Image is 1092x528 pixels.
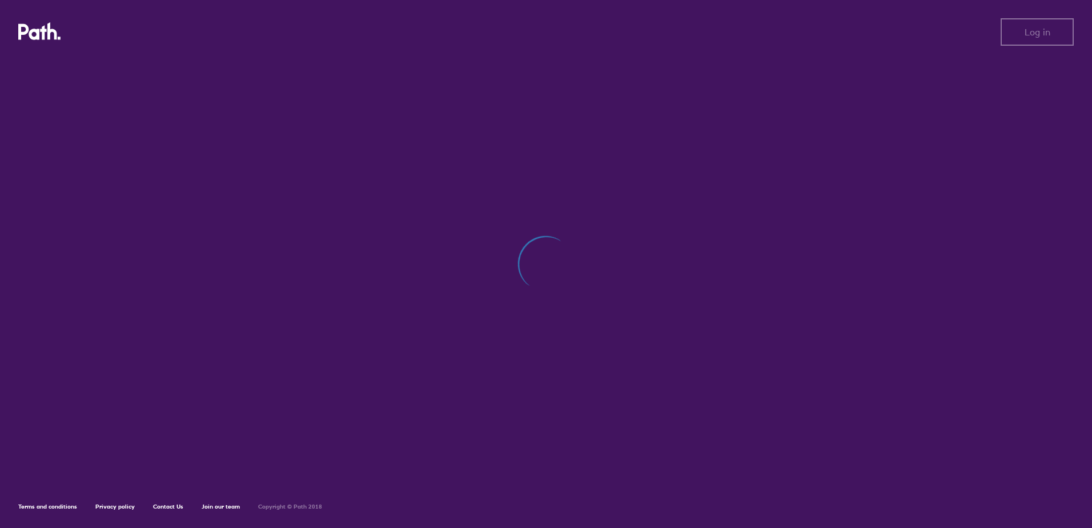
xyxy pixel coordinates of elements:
[1025,27,1050,37] span: Log in
[258,503,322,510] h6: Copyright © Path 2018
[202,503,240,510] a: Join our team
[1001,18,1074,46] button: Log in
[95,503,135,510] a: Privacy policy
[153,503,183,510] a: Contact Us
[18,503,77,510] a: Terms and conditions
